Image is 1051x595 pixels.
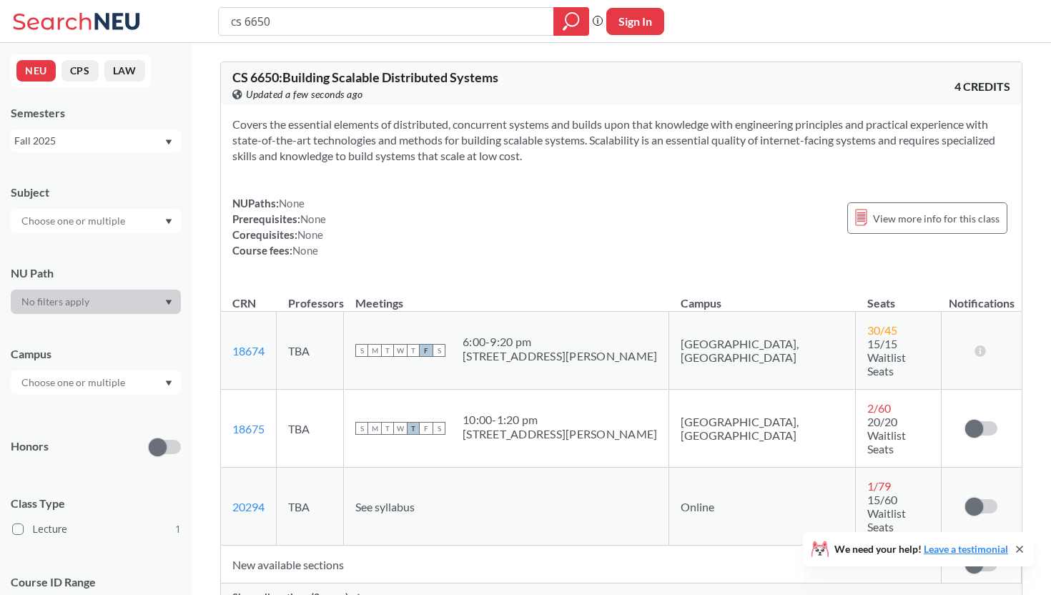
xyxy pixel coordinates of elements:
span: Class Type [11,496,181,511]
div: 10:00 - 1:20 pm [463,413,657,427]
span: F [420,422,433,435]
span: 2 / 60 [867,401,891,415]
span: None [292,244,318,257]
span: 1 [175,521,181,537]
input: Choose one or multiple [14,212,134,230]
div: Fall 2025 [14,133,164,149]
span: S [355,344,368,357]
button: Sign In [606,8,664,35]
div: [STREET_ADDRESS][PERSON_NAME] [463,427,657,441]
td: TBA [277,312,344,390]
div: Dropdown arrow [11,370,181,395]
span: CS 6650 : Building Scalable Distributed Systems [232,69,498,85]
span: 15/15 Waitlist Seats [867,337,906,378]
a: 20294 [232,500,265,513]
td: TBA [277,390,344,468]
span: W [394,344,407,357]
span: None [279,197,305,210]
span: M [368,344,381,357]
div: Fall 2025Dropdown arrow [11,129,181,152]
span: 1 / 79 [867,479,891,493]
span: None [297,228,323,241]
svg: Dropdown arrow [165,139,172,145]
div: 6:00 - 9:20 pm [463,335,657,349]
th: Meetings [344,281,669,312]
input: Class, professor, course number, "phrase" [230,9,543,34]
a: 18674 [232,344,265,358]
svg: magnifying glass [563,11,580,31]
span: 30 / 45 [867,323,897,337]
td: New available sections [221,546,942,584]
th: Campus [669,281,856,312]
span: T [381,422,394,435]
td: Online [669,468,856,546]
td: TBA [277,468,344,546]
a: Leave a testimonial [924,543,1008,555]
span: M [368,422,381,435]
svg: Dropdown arrow [165,219,172,225]
span: T [407,344,420,357]
span: 20/20 Waitlist Seats [867,415,906,456]
span: W [394,422,407,435]
span: View more info for this class [873,210,1000,227]
svg: Dropdown arrow [165,380,172,386]
div: magnifying glass [553,7,589,36]
a: 18675 [232,422,265,436]
th: Seats [856,281,942,312]
td: [GEOGRAPHIC_DATA], [GEOGRAPHIC_DATA] [669,390,856,468]
span: S [355,422,368,435]
span: T [407,422,420,435]
button: LAW [104,60,145,82]
label: Lecture [12,520,181,539]
p: Honors [11,438,49,455]
button: NEU [16,60,56,82]
button: CPS [61,60,99,82]
span: None [300,212,326,225]
div: NUPaths: Prerequisites: Corequisites: Course fees: [232,195,326,258]
section: Covers the essential elements of distributed, concurrent systems and builds upon that knowledge w... [232,117,1010,164]
div: Dropdown arrow [11,290,181,314]
span: F [420,344,433,357]
div: Dropdown arrow [11,209,181,233]
span: S [433,344,445,357]
div: [STREET_ADDRESS][PERSON_NAME] [463,349,657,363]
td: [GEOGRAPHIC_DATA], [GEOGRAPHIC_DATA] [669,312,856,390]
input: Choose one or multiple [14,374,134,391]
svg: Dropdown arrow [165,300,172,305]
th: Notifications [942,281,1022,312]
span: S [433,422,445,435]
span: We need your help! [834,544,1008,554]
p: Course ID Range [11,574,181,591]
div: Semesters [11,105,181,121]
div: Campus [11,346,181,362]
div: Subject [11,185,181,200]
th: Professors [277,281,344,312]
span: 4 CREDITS [954,79,1010,94]
span: 15/60 Waitlist Seats [867,493,906,533]
span: T [381,344,394,357]
span: See syllabus [355,500,415,513]
div: CRN [232,295,256,311]
span: Updated a few seconds ago [246,87,363,102]
div: NU Path [11,265,181,281]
